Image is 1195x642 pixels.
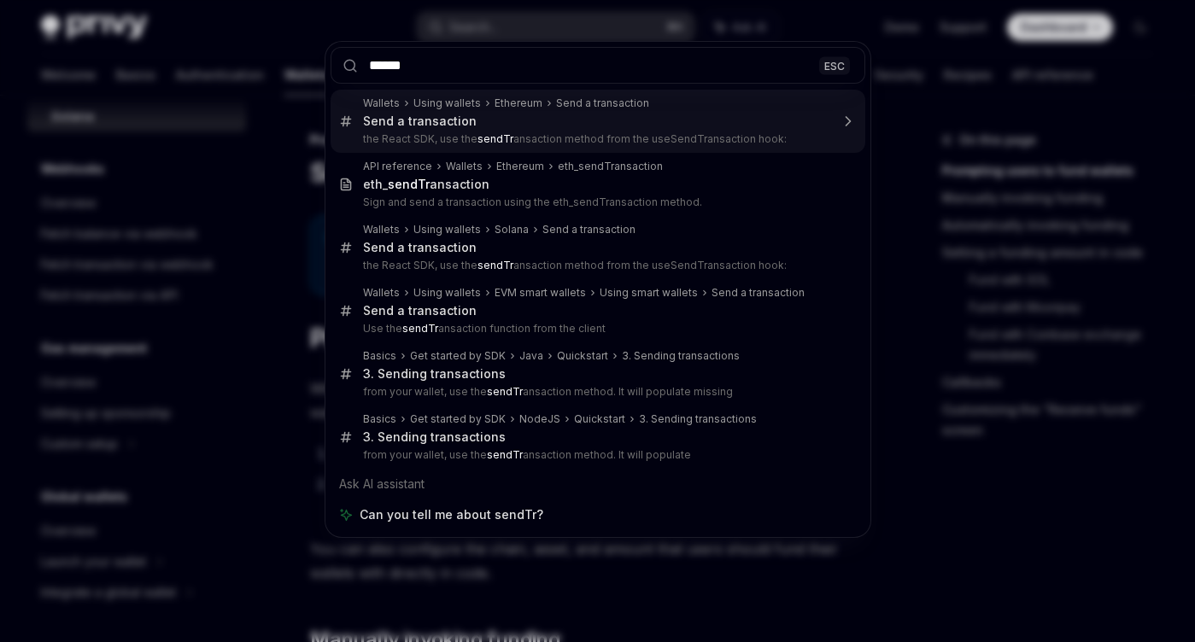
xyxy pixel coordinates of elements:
div: Quickstart [574,412,625,426]
div: Wallets [363,96,400,110]
div: Basics [363,412,396,426]
div: Send a transaction [542,223,636,236]
div: 3. Sending transactions [363,366,506,382]
b: sendTr [487,385,523,398]
p: the React SDK, use the ansaction method from the useSendTransaction hook: [363,259,829,272]
div: Using wallets [413,223,481,236]
div: 3. Sending transactions [622,349,740,363]
div: Send a transaction [363,114,477,129]
div: 3. Sending transactions [363,429,506,445]
div: Wallets [363,223,400,236]
p: from your wallet, use the ansaction method. It will populate [363,448,829,462]
p: the React SDK, use the ansaction method from the useSendTransaction hook: [363,132,829,146]
div: Send a transaction [363,240,477,255]
div: Basics [363,349,396,363]
div: Ethereum [496,160,544,173]
p: Sign and send a transaction using the eth_sendTransaction method. [363,196,829,209]
div: Wallets [363,286,400,300]
div: ESC [819,56,850,74]
div: Ethereum [495,96,542,110]
div: Ask AI assistant [331,469,865,499]
b: sendTr [477,132,513,145]
div: NodeJS [519,412,560,426]
div: Send a transaction [363,303,477,318]
p: from your wallet, use the ansaction method. It will populate missing [363,385,829,399]
div: Java [519,349,543,363]
p: Use the ansaction function from the client [363,322,829,336]
div: Solana [495,223,529,236]
div: 3. Sending transactions [639,412,757,426]
div: eth_ ansaction [363,177,489,192]
div: EVM smart wallets [495,286,586,300]
b: sendTr [477,259,513,271]
span: Can you tell me about sendTr? [360,506,543,523]
div: Send a transaction [712,286,805,300]
div: Get started by SDK [410,349,506,363]
b: sendTr [388,177,430,191]
b: sendTr [487,448,523,461]
div: Using smart wallets [600,286,698,300]
div: Using wallets [413,286,481,300]
b: sendTr [402,322,438,335]
div: Quickstart [557,349,608,363]
div: API reference [363,160,432,173]
div: Send a transaction [556,96,649,110]
div: Get started by SDK [410,412,506,426]
div: eth_sendTransaction [558,160,663,173]
div: Wallets [446,160,483,173]
div: Using wallets [413,96,481,110]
